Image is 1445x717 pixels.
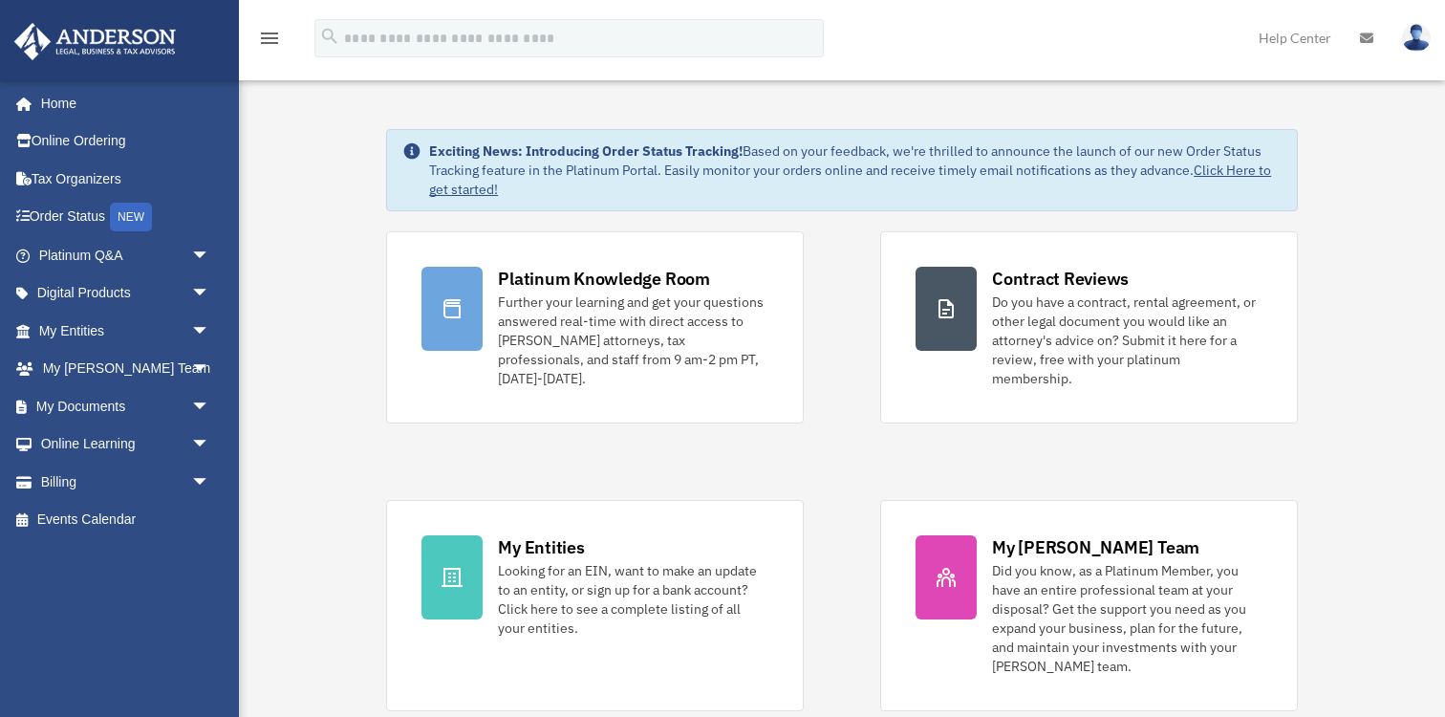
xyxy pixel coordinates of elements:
[880,500,1298,711] a: My [PERSON_NAME] Team Did you know, as a Platinum Member, you have an entire professional team at...
[880,231,1298,424] a: Contract Reviews Do you have a contract, rental agreement, or other legal document you would like...
[13,122,239,161] a: Online Ordering
[9,23,182,60] img: Anderson Advisors Platinum Portal
[13,387,239,425] a: My Documentsarrow_drop_down
[191,312,229,351] span: arrow_drop_down
[13,463,239,501] a: Billingarrow_drop_down
[386,500,804,711] a: My Entities Looking for an EIN, want to make an update to an entity, or sign up for a bank accoun...
[191,463,229,502] span: arrow_drop_down
[191,350,229,389] span: arrow_drop_down
[498,535,584,559] div: My Entities
[110,203,152,231] div: NEW
[13,501,239,539] a: Events Calendar
[191,387,229,426] span: arrow_drop_down
[498,561,768,638] div: Looking for an EIN, want to make an update to an entity, or sign up for a bank account? Click her...
[13,274,239,313] a: Digital Productsarrow_drop_down
[13,198,239,237] a: Order StatusNEW
[13,312,239,350] a: My Entitiesarrow_drop_down
[429,141,1282,199] div: Based on your feedback, we're thrilled to announce the launch of our new Order Status Tracking fe...
[992,293,1262,388] div: Do you have a contract, rental agreement, or other legal document you would like an attorney's ad...
[13,84,229,122] a: Home
[319,26,340,47] i: search
[191,274,229,314] span: arrow_drop_down
[13,350,239,388] a: My [PERSON_NAME] Teamarrow_drop_down
[191,425,229,465] span: arrow_drop_down
[992,267,1129,291] div: Contract Reviews
[992,561,1262,676] div: Did you know, as a Platinum Member, you have an entire professional team at your disposal? Get th...
[386,231,804,424] a: Platinum Knowledge Room Further your learning and get your questions answered real-time with dire...
[258,27,281,50] i: menu
[13,425,239,464] a: Online Learningarrow_drop_down
[258,33,281,50] a: menu
[429,142,743,160] strong: Exciting News: Introducing Order Status Tracking!
[429,162,1271,198] a: Click Here to get started!
[992,535,1199,559] div: My [PERSON_NAME] Team
[13,236,239,274] a: Platinum Q&Aarrow_drop_down
[498,267,710,291] div: Platinum Knowledge Room
[191,236,229,275] span: arrow_drop_down
[498,293,768,388] div: Further your learning and get your questions answered real-time with direct access to [PERSON_NAM...
[13,160,239,198] a: Tax Organizers
[1402,24,1431,52] img: User Pic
